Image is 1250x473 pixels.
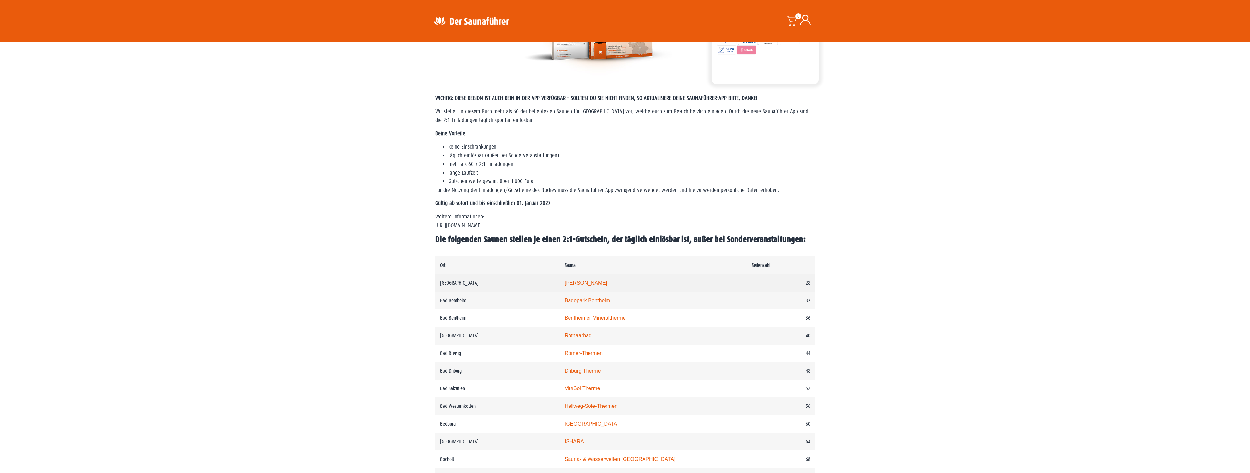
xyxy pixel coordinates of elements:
[747,292,815,310] td: 32
[435,309,560,327] td: Bad Bentheim
[747,397,815,415] td: 56
[565,456,675,462] a: Sauna- & Wasserwelten [GEOGRAPHIC_DATA]
[747,450,815,468] td: 68
[435,274,560,292] td: [GEOGRAPHIC_DATA]
[747,345,815,362] td: 44
[435,200,550,206] strong: Gültig ab sofort und bis einschließlich 01. Januar 2027
[448,160,815,169] li: mehr als 60 x 2:1-Einladungen
[565,280,607,286] a: [PERSON_NAME]
[565,421,619,426] a: [GEOGRAPHIC_DATA]
[435,213,815,230] p: Weitere Informationen: [URL][DOMAIN_NAME]
[448,143,815,151] li: keine Einschränkungen
[435,235,806,244] b: Die folgenden Saunen stellen je einen 2:1-Gutschein, der täglich einlösbar ist, außer bei Sonderv...
[565,315,626,321] a: Bentheimer Mineraltherme
[435,345,560,362] td: Bad Breisig
[435,397,560,415] td: Bad Westernkotten
[565,386,600,391] a: VitaSol Therme
[747,415,815,433] td: 60
[435,108,808,123] span: Wir stellen in diesem Buch mehr als 60 der beliebtesten Saunen für [GEOGRAPHIC_DATA] vor, welche ...
[435,186,815,195] p: Für die Nutzung der Einladungen/Gutscheine des Buches muss die Saunaführer-App zwingend verwendet...
[448,177,815,186] li: Gutscheinwerte gesamt über 1.000 Euro
[565,298,610,303] a: Badepark Bentheim
[747,309,815,327] td: 36
[795,13,801,19] span: 0
[565,262,576,268] b: Sauna
[747,327,815,345] td: 40
[747,362,815,380] td: 48
[435,380,560,397] td: Bad Salzuflen
[440,262,445,268] b: Ort
[565,333,592,338] a: Rothaarbad
[435,130,467,137] strong: Deine Vorteile:
[435,415,560,433] td: Bedburg
[565,439,584,444] a: ISHARA
[565,350,603,356] a: Römer-Thermen
[435,95,757,101] span: WICHTIG: DIESE REGION IST AUCH REIN IN DER APP VERFÜGBAR – SOLLTEST DU SIE NICHT FINDEN, SO AKTUA...
[435,292,560,310] td: Bad Bentheim
[565,368,601,374] a: Driburg Therme
[435,327,560,345] td: [GEOGRAPHIC_DATA]
[448,169,815,177] li: lange Laufzeit
[747,380,815,397] td: 52
[435,362,560,380] td: Bad Driburg
[565,403,618,409] a: Hellweg-Sole-Thermen
[747,274,815,292] td: 28
[435,433,560,450] td: [GEOGRAPHIC_DATA]
[752,262,770,268] b: Seitenzahl
[747,433,815,450] td: 64
[448,151,815,160] li: täglich einlösbar (außer bei Sonderveranstaltungen)
[435,450,560,468] td: Bocholt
